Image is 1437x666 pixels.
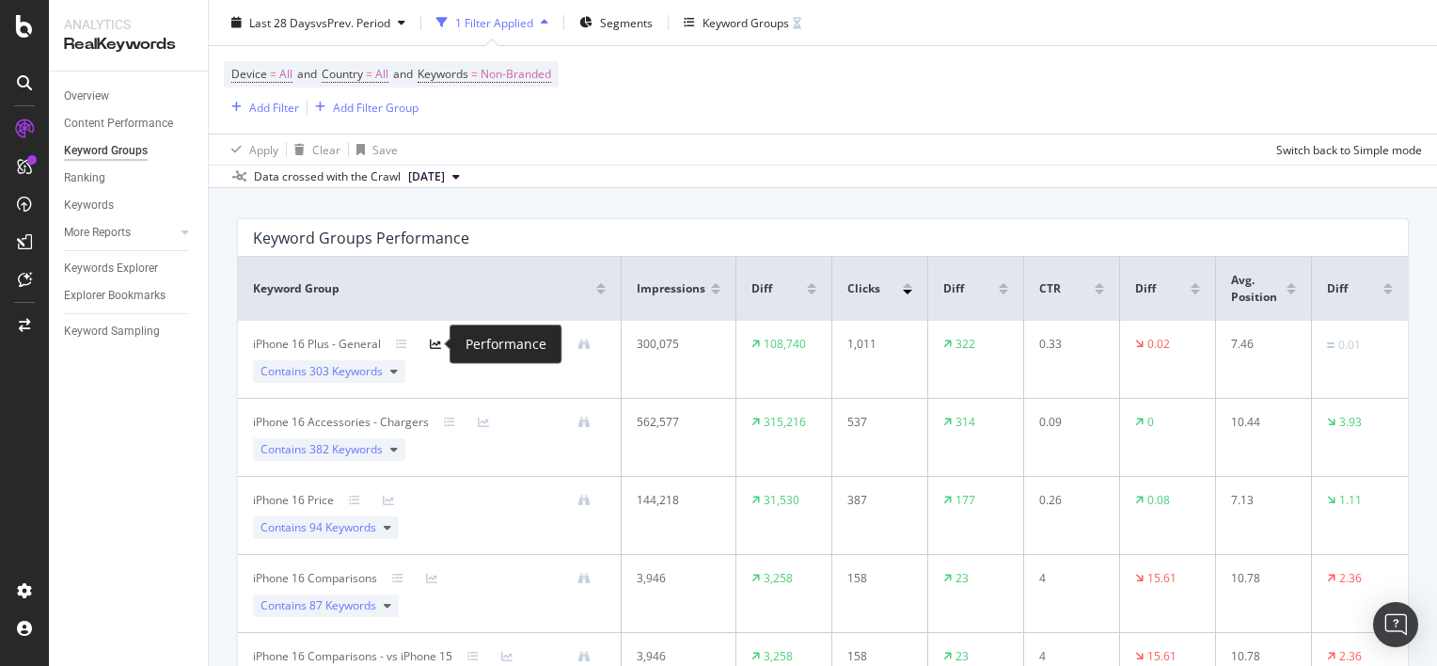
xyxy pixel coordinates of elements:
[64,259,158,278] div: Keywords Explorer
[637,492,712,509] div: 144,218
[1147,570,1176,587] div: 15.61
[64,223,176,243] a: More Reports
[253,570,377,587] div: iPhone 16 Comparisons
[847,570,906,587] div: 158
[64,322,160,341] div: Keyword Sampling
[1135,280,1156,297] span: Diff
[1039,336,1097,353] div: 0.33
[471,66,478,82] span: =
[955,414,975,431] div: 314
[308,96,418,119] button: Add Filter Group
[372,141,398,157] div: Save
[637,336,712,353] div: 300,075
[847,648,906,665] div: 158
[224,8,413,38] button: Last 28 DaysvsPrev. Period
[224,135,278,165] button: Apply
[64,34,193,55] div: RealKeywords
[64,196,114,215] div: Keywords
[1373,602,1418,647] div: Open Intercom Messenger
[249,14,316,30] span: Last 28 Days
[637,570,712,587] div: 3,946
[64,87,195,106] a: Overview
[703,14,789,30] div: Keyword Groups
[1039,280,1061,297] span: CTR
[955,570,969,587] div: 23
[279,61,292,87] span: All
[1269,135,1422,165] button: Switch back to Simple mode
[847,414,906,431] div: 537
[375,61,388,87] span: All
[1039,648,1097,665] div: 4
[847,280,880,297] span: Clicks
[764,648,793,665] div: 3,258
[637,648,712,665] div: 3,946
[309,363,383,379] span: 303 Keywords
[254,168,401,185] div: Data crossed with the Crawl
[751,280,772,297] span: Diff
[955,336,975,353] div: 322
[637,280,705,297] span: Impressions
[676,8,809,38] button: Keyword Groups
[249,141,278,157] div: Apply
[253,336,381,353] div: iPhone 16 Plus - General
[1339,648,1362,665] div: 2.36
[64,286,166,306] div: Explorer Bookmarks
[64,196,195,215] a: Keywords
[316,14,390,30] span: vs Prev. Period
[1039,570,1097,587] div: 4
[64,114,173,134] div: Content Performance
[1231,570,1289,587] div: 10.78
[1339,414,1362,431] div: 3.93
[481,61,551,87] span: Non-Branded
[309,519,376,535] span: 94 Keywords
[572,8,660,38] button: Segments
[1327,280,1348,297] span: Diff
[253,492,334,509] div: iPhone 16 Price
[1231,414,1289,431] div: 10.44
[309,441,383,457] span: 382 Keywords
[955,492,975,509] div: 177
[253,414,429,431] div: iPhone 16 Accessories - Chargers
[1039,492,1097,509] div: 0.26
[64,15,193,34] div: Analytics
[261,519,376,536] span: Contains
[64,259,195,278] a: Keywords Explorer
[1231,272,1282,306] span: Avg. Position
[249,99,299,115] div: Add Filter
[309,597,376,613] span: 87 Keywords
[955,648,969,665] div: 23
[261,363,383,380] span: Contains
[1147,648,1176,665] div: 15.61
[231,66,267,82] span: Device
[1338,337,1361,354] div: 0.01
[418,66,468,82] span: Keywords
[393,66,413,82] span: and
[764,414,806,431] div: 315,216
[261,441,383,458] span: Contains
[270,66,276,82] span: =
[366,66,372,82] span: =
[401,166,467,188] button: [DATE]
[600,14,653,30] span: Segments
[253,280,340,297] span: Keyword Group
[322,66,363,82] span: Country
[1231,336,1289,353] div: 7.46
[847,492,906,509] div: 387
[1327,342,1334,348] img: Equal
[64,141,148,161] div: Keyword Groups
[429,8,556,38] button: 1 Filter Applied
[1147,336,1170,353] div: 0.02
[1147,492,1170,509] div: 0.08
[64,168,195,188] a: Ranking
[64,141,195,161] a: Keyword Groups
[764,492,799,509] div: 31,530
[64,114,195,134] a: Content Performance
[1276,141,1422,157] div: Switch back to Simple mode
[349,135,398,165] button: Save
[1147,414,1154,431] div: 0
[1039,414,1097,431] div: 0.09
[297,66,317,82] span: and
[64,87,109,106] div: Overview
[764,336,806,353] div: 108,740
[64,322,195,341] a: Keyword Sampling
